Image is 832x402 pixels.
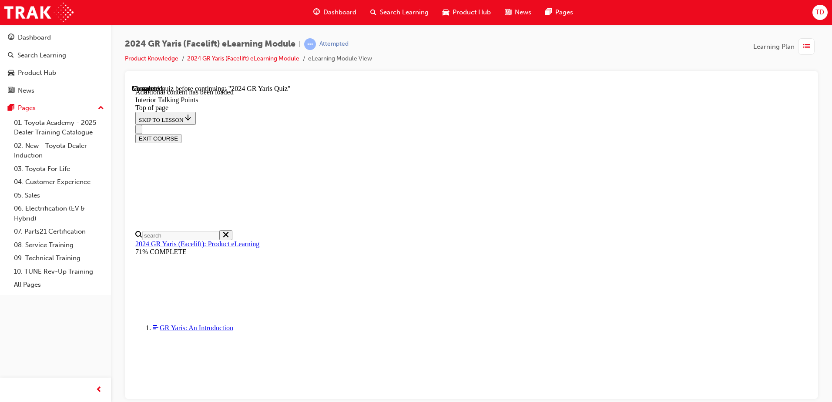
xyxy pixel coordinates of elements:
[363,3,436,21] a: search-iconSearch Learning
[306,3,363,21] a: guage-iconDashboard
[10,146,87,155] input: Search
[3,40,10,49] button: Close navigation menu
[3,11,676,19] div: Interior Talking Points
[10,139,107,162] a: 02. New - Toyota Dealer Induction
[3,49,50,58] button: EXIT COURSE
[380,7,429,17] span: Search Learning
[10,238,107,252] a: 08. Service Training
[187,55,299,62] a: 2024 GR Yaris (Facelift) eLearning Module
[443,7,449,18] span: car-icon
[453,7,491,17] span: Product Hub
[753,42,795,52] span: Learning Plan
[8,87,14,95] span: news-icon
[96,385,102,395] span: prev-icon
[18,86,34,96] div: News
[10,251,107,265] a: 09. Technical Training
[10,189,107,202] a: 05. Sales
[10,278,107,291] a: All Pages
[18,33,51,43] div: Dashboard
[10,116,107,139] a: 01. Toyota Academy - 2025 Dealer Training Catalogue
[10,162,107,176] a: 03. Toyota For Life
[18,68,56,78] div: Product Hub
[3,19,676,27] div: Top of page
[7,32,60,38] span: SKIP TO LESSON
[18,103,36,113] div: Pages
[10,225,107,238] a: 07. Parts21 Certification
[3,100,107,116] button: Pages
[323,7,356,17] span: Dashboard
[304,38,316,50] span: learningRecordVerb_ATTEMPT-icon
[815,7,824,17] span: TD
[545,7,552,18] span: pages-icon
[4,3,74,22] img: Trak
[10,202,107,225] a: 06. Electrification (EV & Hybrid)
[803,41,810,52] span: list-icon
[753,38,818,55] button: Learning Plan
[299,39,301,49] span: |
[505,7,511,18] span: news-icon
[8,34,14,42] span: guage-icon
[125,39,295,49] span: 2024 GR Yaris (Facelift) eLearning Module
[3,30,107,46] a: Dashboard
[436,3,498,21] a: car-iconProduct Hub
[3,163,676,171] div: 71% COMPLETE
[8,69,14,77] span: car-icon
[8,52,14,60] span: search-icon
[10,265,107,278] a: 10. TUNE Rev-Up Training
[3,27,64,40] button: SKIP TO LESSON
[370,7,376,18] span: search-icon
[812,5,828,20] button: TD
[3,47,107,64] a: Search Learning
[498,3,538,21] a: news-iconNews
[3,65,107,81] a: Product Hub
[319,40,349,48] div: Attempted
[538,3,580,21] a: pages-iconPages
[555,7,573,17] span: Pages
[3,3,676,11] div: Additional content has been loaded
[313,7,320,18] span: guage-icon
[515,7,531,17] span: News
[3,28,107,100] button: DashboardSearch LearningProduct HubNews
[3,83,107,99] a: News
[17,50,66,60] div: Search Learning
[98,103,104,114] span: up-icon
[87,145,101,155] button: Close search menu
[8,104,14,112] span: pages-icon
[125,55,178,62] a: Product Knowledge
[308,54,372,64] li: eLearning Module View
[3,155,127,163] a: 2024 GR Yaris (Facelift): Product eLearning
[10,175,107,189] a: 04. Customer Experience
